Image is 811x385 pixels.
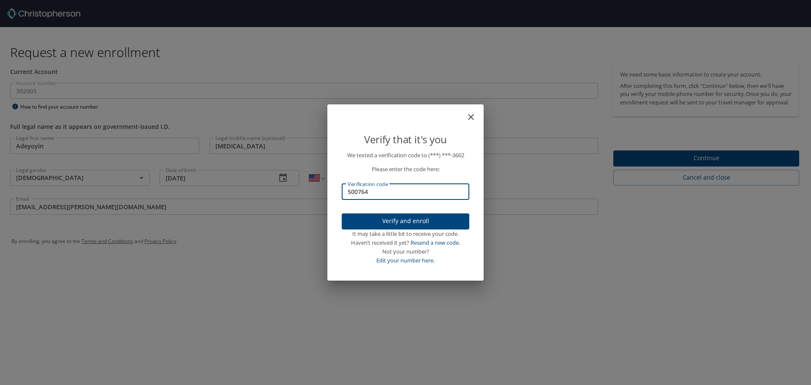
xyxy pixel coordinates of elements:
button: close [470,108,480,118]
p: Please enter the code here: [342,165,469,174]
p: We texted a verification code to (***) ***- 3602 [342,151,469,160]
span: Verify and enroll [348,216,463,227]
div: Haven’t received it yet? [342,238,469,247]
div: Not your number? [342,247,469,256]
p: Verify that it's you [342,131,469,147]
a: Resend a new code. [411,239,460,246]
button: Verify and enroll [342,213,469,230]
div: It may take a little bit to receive your code. [342,229,469,238]
a: Edit your number here. [376,257,435,264]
